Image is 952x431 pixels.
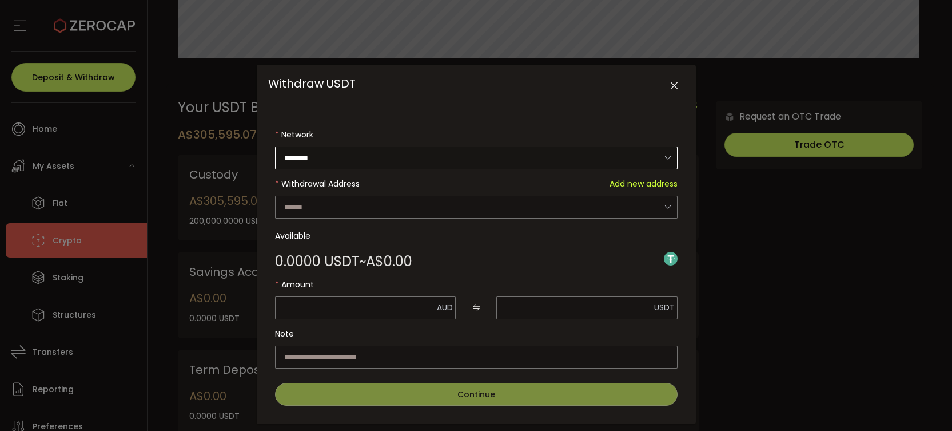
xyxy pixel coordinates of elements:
span: USDT [654,302,675,313]
div: ~ [275,255,412,268]
label: Network [275,123,678,146]
label: Note [275,322,678,345]
span: Withdrawal Address [281,178,360,189]
div: Withdraw USDT [257,65,696,424]
span: Continue [457,389,495,400]
span: 0.0000 USDT [275,255,359,268]
iframe: Chat Widget [895,376,952,431]
span: A$0.00 [366,255,412,268]
span: AUD [437,302,453,313]
span: Withdraw USDT [268,76,356,92]
span: Add new address [610,172,678,195]
button: Close [664,76,684,96]
label: Available [275,224,678,247]
label: Amount [275,273,678,296]
button: Continue [275,383,678,406]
